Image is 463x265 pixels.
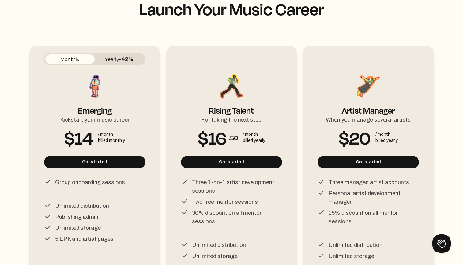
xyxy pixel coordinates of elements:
div: Rising Talent [209,100,254,113]
p: Group onboarding sessions [55,178,125,187]
p: 30% discount on all mentor sessions [192,209,282,226]
img: Artist Manager [355,73,382,100]
p: Three managed artist accounts [329,178,409,187]
div: Artist Manager [342,100,395,113]
div: / month [243,131,265,138]
span: $20 [339,133,371,142]
p: Unlimited storage [192,252,238,260]
span: -42% [119,56,134,62]
p: Unlimited distribution [329,241,382,249]
div: / month [375,131,398,138]
div: billed yearly [375,138,398,144]
button: Yearly-42% [95,54,144,64]
p: Unlimited distribution [192,241,246,249]
div: billed yearly [243,138,265,144]
p: Publishing admin [55,213,98,221]
button: Get started [318,156,419,168]
div: Emerging [78,100,112,113]
p: Three 1-on-1 artist development sessions [192,178,282,195]
iframe: Toggle Customer Support [432,234,451,253]
p: Personal artist development manager [329,189,419,206]
button: Get started [181,156,282,168]
span: $14 [64,133,93,142]
span: .50 [229,133,238,142]
span: $16 [198,133,226,142]
p: Two free mentor sessions [192,198,258,206]
p: 15% discount on all mentor sessions [329,209,419,226]
div: For taking the next step [201,113,262,124]
p: Unlimited storage [55,224,101,232]
p: Unlimited distribution [55,202,109,210]
div: / month [98,131,125,138]
img: Rising Talent [218,73,245,100]
div: billed monthly [98,138,125,144]
div: When you manage several artists [326,113,411,124]
div: Kickstart your music career [60,113,130,124]
button: Monthly [45,54,95,64]
img: Emerging [81,73,108,100]
button: Get started [44,156,145,168]
p: Unlimited storage [329,252,374,260]
p: 5 EPK and artist pages [55,235,114,243]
